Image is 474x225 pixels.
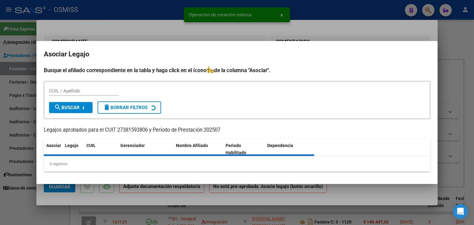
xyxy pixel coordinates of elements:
[46,143,61,148] span: Asociar
[226,143,246,155] span: Periodo Habilitado
[54,105,80,110] span: Buscar
[44,48,430,60] h2: Asociar Legajo
[103,105,148,110] span: Borrar Filtros
[44,66,430,74] h4: Busque el afiliado correspondiente en la tabla y haga click en el ícono de la columna "Asociar".
[86,143,96,148] span: CUIL
[49,102,93,113] button: Buscar
[120,143,145,148] span: Gerenciador
[118,139,173,159] datatable-header-cell: Gerenciador
[44,126,430,134] p: Legajos aprobados para el CUIT 27381593806 y Período de Prestación 202507
[62,139,84,159] datatable-header-cell: Legajo
[176,143,208,148] span: Nombre Afiliado
[223,139,265,159] datatable-header-cell: Periodo Habilitado
[265,139,314,159] datatable-header-cell: Dependencia
[98,101,161,114] button: Borrar Filtros
[44,156,430,172] div: 0 registros
[44,139,62,159] datatable-header-cell: Asociar
[103,104,110,111] mat-icon: delete
[453,204,468,219] div: Open Intercom Messenger
[65,143,78,148] span: Legajo
[267,143,293,148] span: Dependencia
[173,139,223,159] datatable-header-cell: Nombre Afiliado
[54,104,61,111] mat-icon: search
[84,139,118,159] datatable-header-cell: CUIL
